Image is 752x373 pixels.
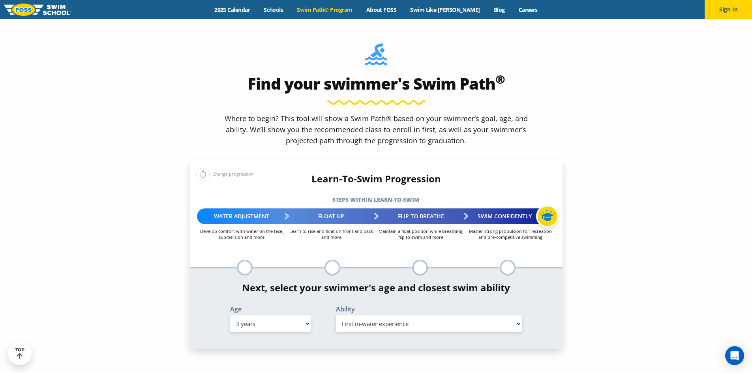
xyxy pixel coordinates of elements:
a: About FOSS [359,6,403,13]
div: Float Up [287,208,376,224]
img: Foss-Location-Swimming-Pool-Person.svg [365,43,387,70]
h4: Next, select your swimmer's age and closest swim ability [190,282,563,293]
div: TOP [15,347,24,360]
img: FOSS Swim School Logo [4,4,71,16]
label: Ability [336,306,522,312]
a: Schools [257,6,290,13]
sup: ® [495,71,505,87]
h2: Find your swimmer's Swim Path [190,74,563,93]
div: Open Intercom Messenger [725,346,744,365]
div: Change progression [196,167,254,181]
p: Learn to rise and float on front and back and more [287,228,376,240]
label: Age [230,306,311,312]
a: Blog [487,6,512,13]
p: Maintain a float position while breathing, flip to swim and more [376,228,466,240]
p: Develop comfort with water on the face, submersion and more [197,228,287,240]
h5: Steps within Learn-to-Swim [190,194,563,205]
p: Where to begin? This tool will show a Swim Path® based on your swimmer’s goal, age, and ability. ... [221,113,531,146]
h4: Learn-To-Swim Progression [190,173,563,184]
a: Swim Like [PERSON_NAME] [403,6,487,13]
a: Careers [512,6,544,13]
a: Swim Path® Program [290,6,359,13]
div: Flip to Breathe [376,208,466,224]
div: Swim Confidently [466,208,555,224]
a: 2025 Calendar [208,6,257,13]
p: Master strong propulsion for recreation and pre-competitive swimming [466,228,555,240]
div: Water Adjustment [197,208,287,224]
